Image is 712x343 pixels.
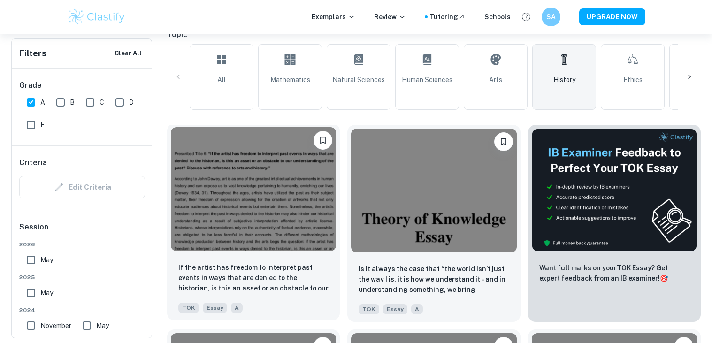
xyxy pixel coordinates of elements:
span: History [553,75,575,85]
span: TOK [359,304,379,314]
div: Criteria filters are unavailable when searching by topic [19,176,145,198]
span: Mathematics [270,75,310,85]
h6: Topic [167,29,701,40]
span: 2024 [19,306,145,314]
span: May [96,320,109,331]
span: Natural Sciences [332,75,385,85]
p: Want full marks on your TOK Essay ? Get expert feedback from an IB examiner! [539,263,689,283]
h6: SA [545,12,556,22]
button: Clear All [112,46,144,61]
img: Clastify logo [67,8,127,26]
span: B [70,97,75,107]
span: A [40,97,45,107]
p: Exemplars [312,12,355,22]
h6: Grade [19,80,145,91]
p: Is it always the case that “the world isn’t just the way I is, it is how we understand it – and i... [359,264,509,296]
img: Thumbnail [532,129,697,252]
span: All [217,75,226,85]
span: May [40,288,53,298]
span: 2025 [19,273,145,282]
span: 🎯 [660,274,668,282]
span: A [231,303,243,313]
span: 2026 [19,240,145,249]
button: SA [542,8,560,26]
span: May [40,255,53,265]
button: Bookmark [494,132,513,151]
img: TOK Essay example thumbnail: Is it always the case that “the world is [351,129,516,252]
a: BookmarkIs it always the case that “the world isn’t just the way I is, it is how we understand it... [347,125,520,322]
a: BookmarkIf the artist has freedom to interpret past events in ways that are denied to the histori... [167,125,340,322]
span: November [40,320,71,331]
img: TOK Essay example thumbnail: If the artist has freedom to interpret p [171,127,336,251]
span: TOK [178,303,199,313]
span: C [100,97,104,107]
span: Human Sciences [402,75,452,85]
span: Essay [203,303,227,313]
span: D [129,97,134,107]
button: Help and Feedback [518,9,534,25]
h6: Criteria [19,157,47,168]
span: E [40,120,45,130]
a: Schools [484,12,511,22]
h6: Filters [19,47,46,60]
a: Tutoring [429,12,466,22]
button: Bookmark [314,131,332,150]
a: ThumbnailWant full marks on yourTOK Essay? Get expert feedback from an IB examiner! [528,125,701,322]
h6: Session [19,221,145,240]
span: A [411,304,423,314]
span: Arts [489,75,502,85]
span: Ethics [623,75,643,85]
button: UPGRADE NOW [579,8,645,25]
p: If the artist has freedom to interpret past events in ways that are denied to the historian, is t... [178,262,329,294]
p: Review [374,12,406,22]
span: Essay [383,304,407,314]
